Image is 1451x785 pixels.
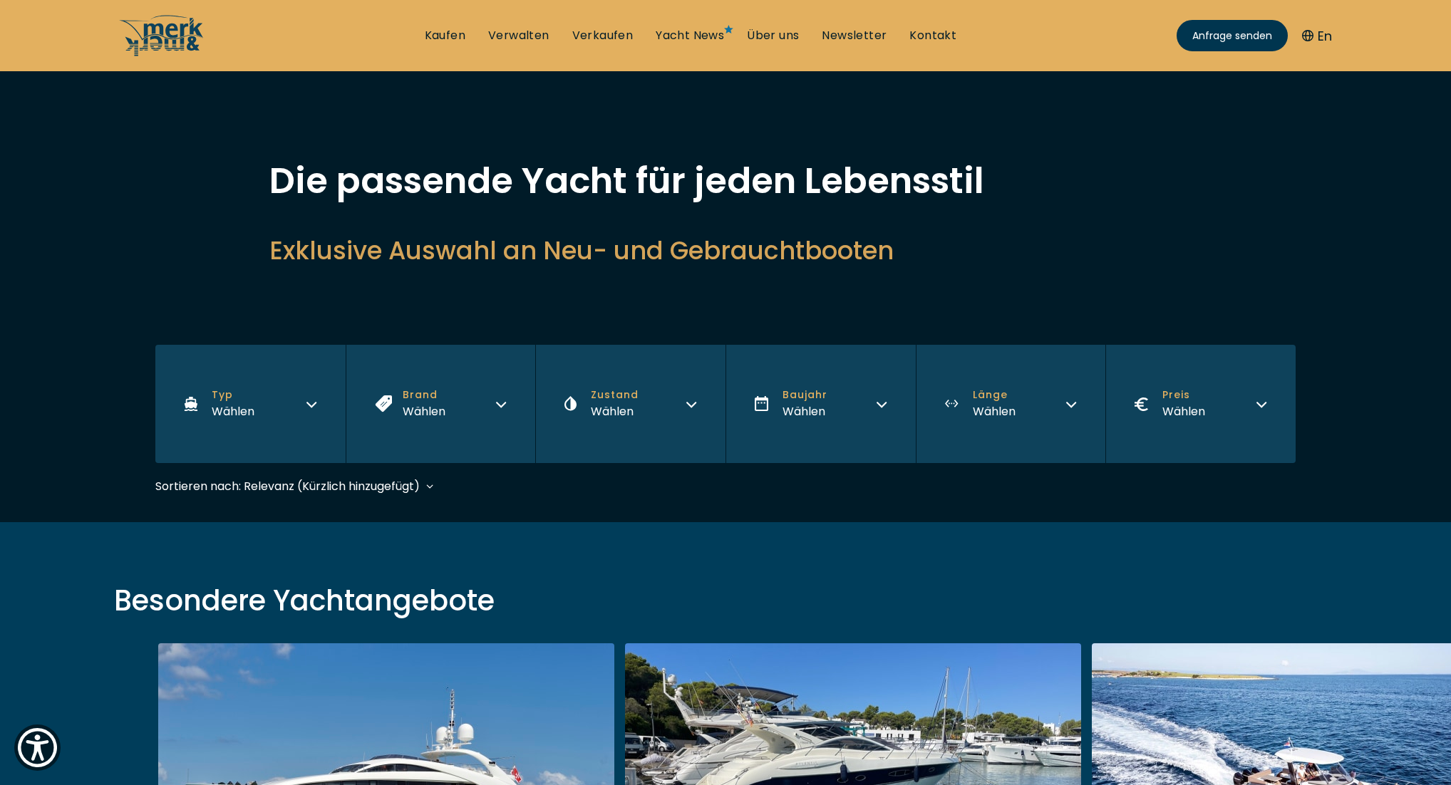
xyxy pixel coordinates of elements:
div: Wählen [1162,402,1205,420]
a: Newsletter [822,28,887,43]
span: Typ [212,388,254,402]
span: Baujahr [783,388,827,402]
h2: Exklusive Auswahl an Neu- und Gebrauchtbooten [269,233,1182,268]
div: Wählen [973,402,1016,420]
button: ZustandWählen [535,345,725,463]
button: PreisWählen [1105,345,1296,463]
span: Brand [403,388,445,402]
button: BaujahrWählen [725,345,916,463]
button: LängeWählen [916,345,1106,463]
button: En [1302,26,1332,46]
h1: Die passende Yacht für jeden Lebensstil [269,163,1182,199]
a: Anfrage senden [1177,20,1288,51]
div: Wählen [212,402,254,420]
a: Verkaufen [572,28,634,43]
a: Verwalten [488,28,549,43]
a: Kontakt [909,28,956,43]
div: Wählen [783,402,827,420]
span: Zustand [591,388,639,402]
button: Show Accessibility Preferences [14,724,61,771]
span: Länge [973,388,1016,402]
a: Über uns [747,28,799,43]
button: BrandWählen [346,345,536,463]
span: Preis [1162,388,1205,402]
span: Anfrage senden [1192,28,1272,43]
a: Kaufen [425,28,465,43]
div: Wählen [403,402,445,420]
div: Wählen [591,402,639,420]
div: Sortieren nach: Relevanz (Kürzlich hinzugefügt) [155,477,420,495]
a: Yacht News [656,28,724,43]
button: TypWählen [155,345,346,463]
